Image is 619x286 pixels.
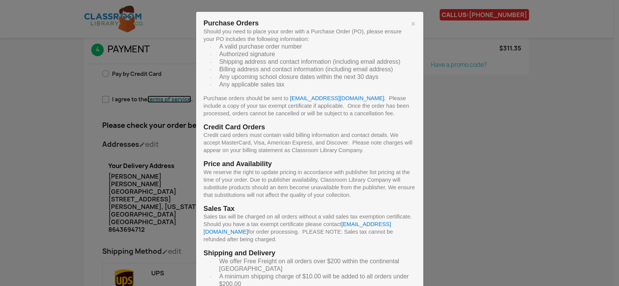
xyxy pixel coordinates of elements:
[210,59,219,65] span: ·
[210,259,219,264] span: ·
[290,95,384,101] a: [EMAIL_ADDRESS][DOMAIN_NAME]
[204,19,259,27] span: Purchase Orders
[204,123,265,131] span: Credit Card Orders
[210,44,219,50] span: ·
[204,160,272,168] span: Price and Availability
[411,17,416,30] span: ×
[210,52,219,57] span: ·
[219,43,302,50] span: A valid purchase order number
[210,274,219,280] span: ·
[204,205,235,212] span: Sales Tax
[411,19,416,28] button: Close
[204,132,413,153] span: Credit card orders must contain valid billing information and contact details. We accept MasterCa...
[204,214,413,242] span: Sales tax will be charged on all orders without a valid sales tax exemption certificate. Should y...
[219,81,285,88] span: Any applicable sales tax
[210,74,219,80] span: ·
[204,28,402,42] span: Should you need to place your order with a Purchase Order (PO), please ensure your PO includes th...
[219,66,393,72] span: Billing address and contact information (including email address)
[219,51,275,57] span: Authorized signature
[210,67,219,72] span: ·
[204,249,275,257] span: Shipping and Delivery
[204,169,415,198] span: We reserve the right to update pricing in accordance with publisher list pricing at the time of y...
[210,82,219,88] span: ·
[219,58,401,65] span: Shipping address and contact information (including email address)
[219,74,378,80] span: Any upcoming school closure dates within the next 30 days
[204,95,409,116] span: Purchase orders should be sent to . Please include a copy of your tax exempt certificate if appli...
[219,258,399,272] span: We offer Free Freight on all orders over $200 within the continental [GEOGRAPHIC_DATA]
